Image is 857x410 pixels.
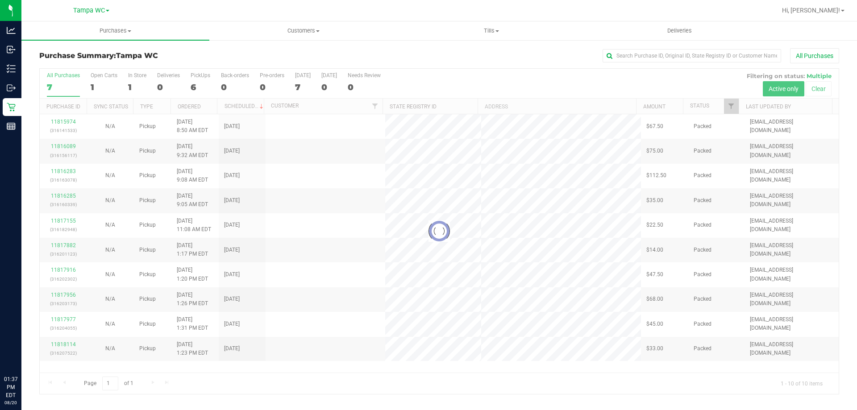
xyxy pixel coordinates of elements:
a: Deliveries [586,21,774,40]
p: 01:37 PM EDT [4,375,17,399]
inline-svg: Analytics [7,26,16,35]
inline-svg: Inbound [7,45,16,54]
span: Tills [398,27,585,35]
h3: Purchase Summary: [39,52,306,60]
span: Purchases [21,27,209,35]
inline-svg: Reports [7,122,16,131]
iframe: Resource center [9,339,36,365]
span: Hi, [PERSON_NAME]! [782,7,840,14]
span: Deliveries [655,27,704,35]
a: Purchases [21,21,209,40]
input: Search Purchase ID, Original ID, State Registry ID or Customer Name... [603,49,781,62]
span: Tampa WC [73,7,105,14]
inline-svg: Inventory [7,64,16,73]
inline-svg: Outbound [7,83,16,92]
a: Customers [209,21,397,40]
button: All Purchases [790,48,839,63]
a: Tills [397,21,585,40]
span: Customers [210,27,397,35]
p: 08/20 [4,399,17,406]
inline-svg: Retail [7,103,16,112]
span: Tampa WC [116,51,158,60]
